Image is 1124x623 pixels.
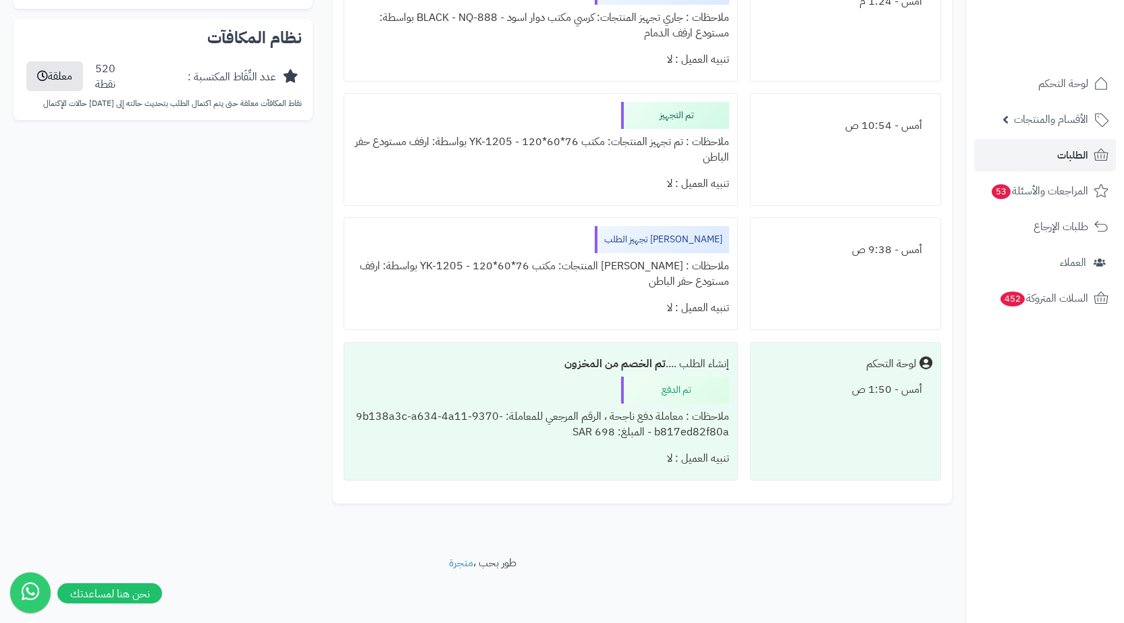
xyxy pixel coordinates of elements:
div: تنبيه العميل : لا [352,445,729,472]
span: السلات المتروكة [999,289,1088,308]
div: إنشاء الطلب .... [352,351,729,377]
div: لوحة التحكم [866,356,916,372]
div: تنبيه العميل : لا [352,47,729,73]
span: 53 [992,184,1011,199]
div: [PERSON_NAME] تجهيز الطلب [595,226,729,253]
a: العملاء [974,246,1116,279]
span: الطلبات [1057,146,1088,165]
a: لوحة التحكم [974,67,1116,100]
div: ملاحظات : [PERSON_NAME] المنتجات: مكتب 76*60*120 - YK-1205 بواسطة: ارفف مستودع حفر الباطن [352,253,729,295]
div: تم الدفع [621,377,729,404]
div: أمس - 9:38 ص [759,237,932,263]
img: logo-2.png [1032,38,1111,66]
a: السلات المتروكة452 [974,282,1116,315]
div: نقطة [95,77,115,92]
span: المراجعات والأسئلة [990,182,1088,200]
span: 452 [1000,292,1025,306]
span: الأقسام والمنتجات [1014,110,1088,129]
div: أمس - 10:54 ص [759,113,932,139]
div: 520 [95,61,115,92]
div: عدد النِّقَاط المكتسبة : [188,70,276,85]
button: معلقة [26,61,83,91]
div: ملاحظات : جاري تجهيز المنتجات: كرسي مكتب دوار اسود - BLACK - NQ-888 بواسطة: مستودع ارفف الدمام [352,5,729,47]
b: تم الخصم من المخزون [564,356,666,372]
a: الطلبات [974,139,1116,171]
div: ملاحظات : معاملة دفع ناجحة ، الرقم المرجعي للمعاملة: 9b138a3c-a634-4a11-9370-b817ed82f80a - المبل... [352,404,729,445]
span: طلبات الإرجاع [1034,217,1088,236]
p: نقاط المكافآت معلقة حتى يتم اكتمال الطلب بتحديث حالته إلى [DATE] حالات الإكتمال [24,98,302,109]
a: طلبات الإرجاع [974,211,1116,243]
span: لوحة التحكم [1038,74,1088,93]
a: المراجعات والأسئلة53 [974,175,1116,207]
div: ملاحظات : تم تجهيز المنتجات: مكتب 76*60*120 - YK-1205 بواسطة: ارفف مستودع حفر الباطن [352,129,729,171]
div: أمس - 1:50 ص [759,377,932,403]
div: تنبيه العميل : لا [352,295,729,321]
div: تنبيه العميل : لا [352,171,729,197]
div: تم التجهيز [621,102,729,129]
a: متجرة [449,555,473,571]
span: العملاء [1060,253,1086,272]
h2: نظام المكافآت [24,30,302,46]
